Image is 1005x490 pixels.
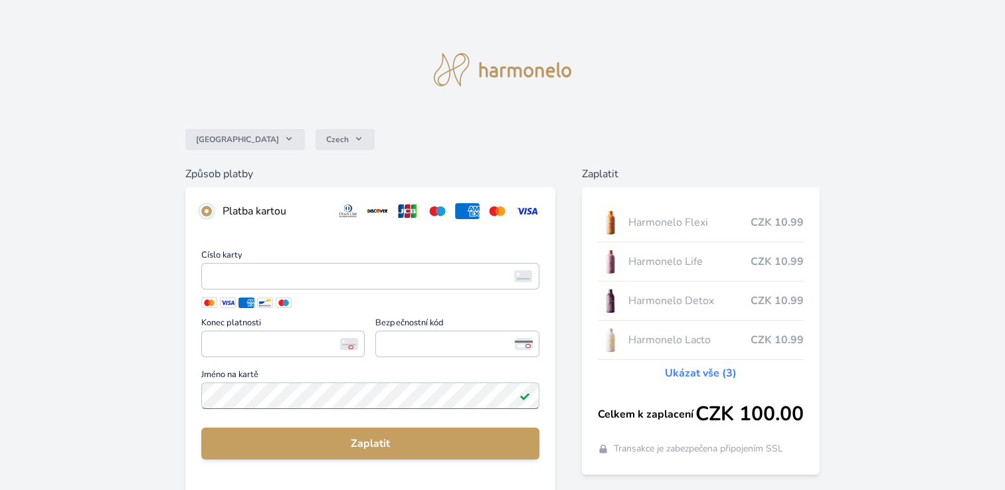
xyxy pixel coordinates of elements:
[628,293,751,309] span: Harmonelo Detox
[598,406,695,422] span: Celkem k zaplacení
[375,319,539,331] span: Bezpečnostní kód
[201,382,539,409] input: Jméno na kartěPlatné pole
[751,332,804,348] span: CZK 10.99
[434,53,572,86] img: logo.svg
[751,293,804,309] span: CZK 10.99
[628,254,751,270] span: Harmonelo Life
[201,319,365,331] span: Konec platnosti
[326,134,349,145] span: Czech
[455,203,480,219] img: amex.svg
[207,335,359,353] iframe: Iframe pro datum vypršení platnosti
[519,390,530,401] img: Platné pole
[201,428,539,459] button: Zaplatit
[340,338,358,350] img: Konec platnosti
[185,166,555,182] h6: Způsob platby
[196,134,279,145] span: [GEOGRAPHIC_DATA]
[628,214,751,230] span: Harmonelo Flexi
[316,129,375,150] button: Czech
[185,129,305,150] button: [GEOGRAPHIC_DATA]
[665,365,737,381] a: Ukázat vše (3)
[628,332,751,348] span: Harmonelo Lacto
[201,370,539,382] span: Jméno na kartě
[395,203,420,219] img: jcb.svg
[598,245,623,278] img: CLEAN_LIFE_se_stinem_x-lo.jpg
[201,251,539,263] span: Číslo karty
[485,203,509,219] img: mc.svg
[598,284,623,317] img: DETOX_se_stinem_x-lo.jpg
[212,436,529,451] span: Zaplatit
[751,214,804,230] span: CZK 10.99
[751,254,804,270] span: CZK 10.99
[614,442,783,455] span: Transakce je zabezpečena připojením SSL
[582,166,820,182] h6: Zaplatit
[514,270,532,282] img: card
[207,267,533,286] iframe: Iframe pro číslo karty
[515,203,539,219] img: visa.svg
[425,203,450,219] img: maestro.svg
[381,335,533,353] iframe: Iframe pro bezpečnostní kód
[598,206,623,239] img: CLEAN_FLEXI_se_stinem_x-hi_(1)-lo.jpg
[598,323,623,357] img: CLEAN_LACTO_se_stinem_x-hi-lo.jpg
[695,402,804,426] span: CZK 100.00
[223,203,325,219] div: Platba kartou
[365,203,390,219] img: discover.svg
[336,203,361,219] img: diners.svg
